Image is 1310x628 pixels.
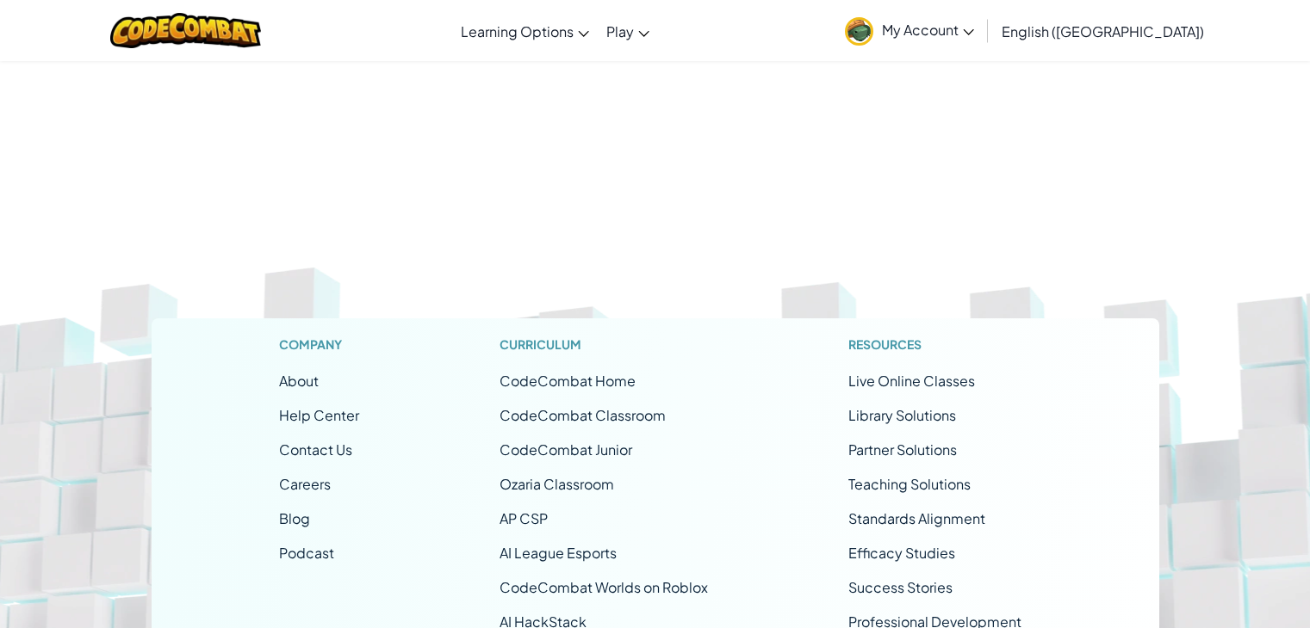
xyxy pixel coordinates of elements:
[848,544,955,562] a: Efficacy Studies
[279,372,319,390] a: About
[500,509,548,527] a: AP CSP
[848,475,971,493] a: Teaching Solutions
[110,13,261,48] img: CodeCombat logo
[279,336,359,354] h1: Company
[606,22,634,40] span: Play
[452,8,598,54] a: Learning Options
[848,336,1032,354] h1: Resources
[1002,22,1204,40] span: English ([GEOGRAPHIC_DATA])
[993,8,1213,54] a: English ([GEOGRAPHIC_DATA])
[279,406,359,424] a: Help Center
[848,440,957,459] a: Partner Solutions
[500,440,632,459] a: CodeCombat Junior
[461,22,574,40] span: Learning Options
[500,336,708,354] h1: Curriculum
[848,372,975,390] a: Live Online Classes
[500,544,617,562] a: AI League Esports
[836,3,983,58] a: My Account
[279,475,331,493] a: Careers
[279,509,310,527] a: Blog
[598,8,658,54] a: Play
[279,440,352,459] span: Contact Us
[845,17,873,46] img: avatar
[882,21,974,39] span: My Account
[500,406,666,424] a: CodeCombat Classroom
[848,578,953,596] a: Success Stories
[500,475,614,493] a: Ozaria Classroom
[848,509,985,527] a: Standards Alignment
[500,372,636,390] span: CodeCombat Home
[279,544,334,562] a: Podcast
[848,406,956,424] a: Library Solutions
[500,578,708,596] a: CodeCombat Worlds on Roblox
